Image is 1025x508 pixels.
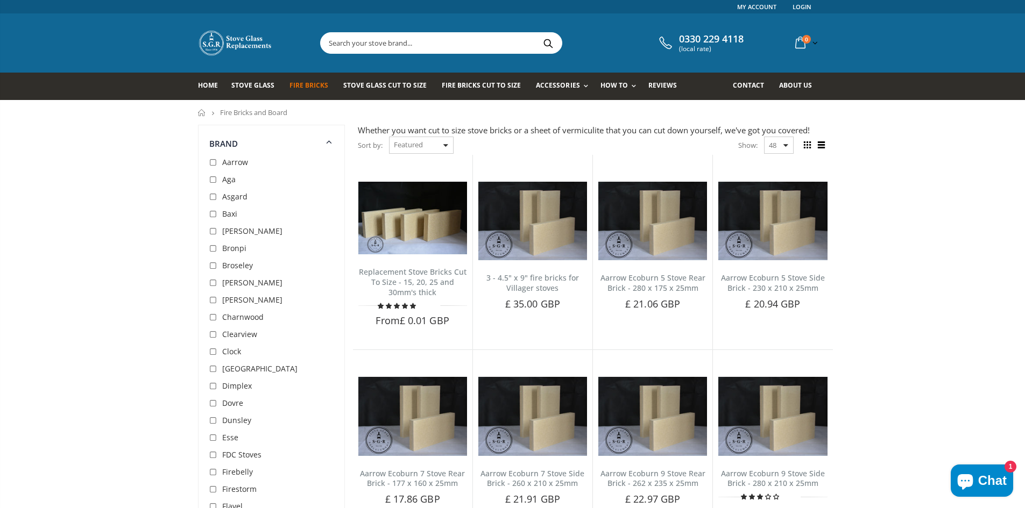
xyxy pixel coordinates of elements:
[222,363,298,374] span: [GEOGRAPHIC_DATA]
[802,35,811,44] span: 0
[209,138,238,149] span: Brand
[486,273,579,293] a: 3 - 4.5" x 9" fire bricks for Villager stoves
[222,381,252,391] span: Dimplex
[721,468,825,489] a: Aarrow Ecoburn 9 Stove Side Brick - 280 x 210 x 25mm
[791,32,820,53] a: 0
[222,157,248,167] span: Aarrow
[198,81,218,90] span: Home
[358,136,383,155] span: Sort by:
[222,398,243,408] span: Dovre
[779,81,812,90] span: About us
[816,139,828,151] span: List view
[231,81,274,90] span: Stove Glass
[625,297,680,310] span: £ 21.06 GBP
[536,33,561,53] button: Search
[733,73,772,100] a: Contact
[625,492,680,505] span: £ 22.97 GBP
[358,125,828,136] div: Whether you want cut to size stove bricks or a sheet of vermiculite that you can cut down yoursel...
[378,302,418,310] span: 4.78 stars
[679,45,744,53] span: (local rate)
[478,377,587,455] img: Aarrow Ecoburn 7 Side Brick
[222,346,241,356] span: Clock
[536,81,579,90] span: Accessories
[222,226,282,236] span: [PERSON_NAME]
[222,329,257,339] span: Clearview
[231,73,282,100] a: Stove Glass
[343,73,435,100] a: Stove Glass Cut To Size
[222,312,264,322] span: Charnwood
[198,109,206,116] a: Home
[376,314,449,327] span: From
[222,277,282,288] span: [PERSON_NAME]
[600,81,628,90] span: How To
[222,260,253,270] span: Broseley
[198,73,226,100] a: Home
[442,81,521,90] span: Fire Bricks Cut To Size
[802,139,814,151] span: Grid view
[385,492,440,505] span: £ 17.86 GBP
[480,468,584,489] a: Aarrow Ecoburn 7 Stove Side Brick - 260 x 210 x 25mm
[948,464,1016,499] inbox-online-store-chat: Shopify online store chat
[656,33,744,53] a: 0330 229 4118 (local rate)
[360,468,465,489] a: Aarrow Ecoburn 7 Stove Rear Brick - 177 x 160 x 25mm
[718,182,827,260] img: Aarrow Ecoburn 5 Stove Side Brick
[679,33,744,45] span: 0330 229 4118
[505,492,560,505] span: £ 21.91 GBP
[222,415,251,425] span: Dunsley
[198,30,273,56] img: Stove Glass Replacement
[478,182,587,260] img: 3 - 4.5" x 9" fire bricks for Villager stoves
[536,73,593,100] a: Accessories
[779,73,820,100] a: About us
[400,314,449,327] span: £ 0.01 GBP
[600,468,705,489] a: Aarrow Ecoburn 9 Stove Rear Brick - 262 x 235 x 25mm
[222,467,253,477] span: Firebelly
[718,377,827,455] img: Aarrow Ecoburn 9 Stove Side Brick - 280 x 210 x 25mm
[505,297,560,310] span: £ 35.00 GBP
[222,174,236,184] span: Aga
[648,81,677,90] span: Reviews
[289,81,328,90] span: Fire Bricks
[289,73,336,100] a: Fire Bricks
[738,137,758,154] span: Show:
[222,191,248,202] span: Asgard
[343,81,427,90] span: Stove Glass Cut To Size
[745,297,800,310] span: £ 20.94 GBP
[222,484,257,494] span: Firestorm
[733,81,764,90] span: Contact
[741,492,781,500] span: 3.00 stars
[220,108,287,117] span: Fire Bricks and Board
[222,432,238,442] span: Esse
[721,273,825,293] a: Aarrow Ecoburn 5 Stove Side Brick - 230 x 210 x 25mm
[358,182,467,254] img: Replacement Stove Bricks Cut To Size - 15, 20, 25 and 30mm's thick
[648,73,685,100] a: Reviews
[600,273,705,293] a: Aarrow Ecoburn 5 Stove Rear Brick - 280 x 175 x 25mm
[222,295,282,305] span: [PERSON_NAME]
[358,377,467,455] img: Aarrow Ecoburn 7 Rear Brick
[598,182,707,260] img: Aarrow Ecoburn 5 Stove Rear Brick
[321,33,682,53] input: Search your stove brand...
[222,449,261,460] span: FDC Stoves
[442,73,529,100] a: Fire Bricks Cut To Size
[359,267,466,297] a: Replacement Stove Bricks Cut To Size - 15, 20, 25 and 30mm's thick
[600,73,641,100] a: How To
[222,243,246,253] span: Bronpi
[598,377,707,455] img: Aarrow Ecoburn 9 Rear Brick
[222,209,237,219] span: Baxi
